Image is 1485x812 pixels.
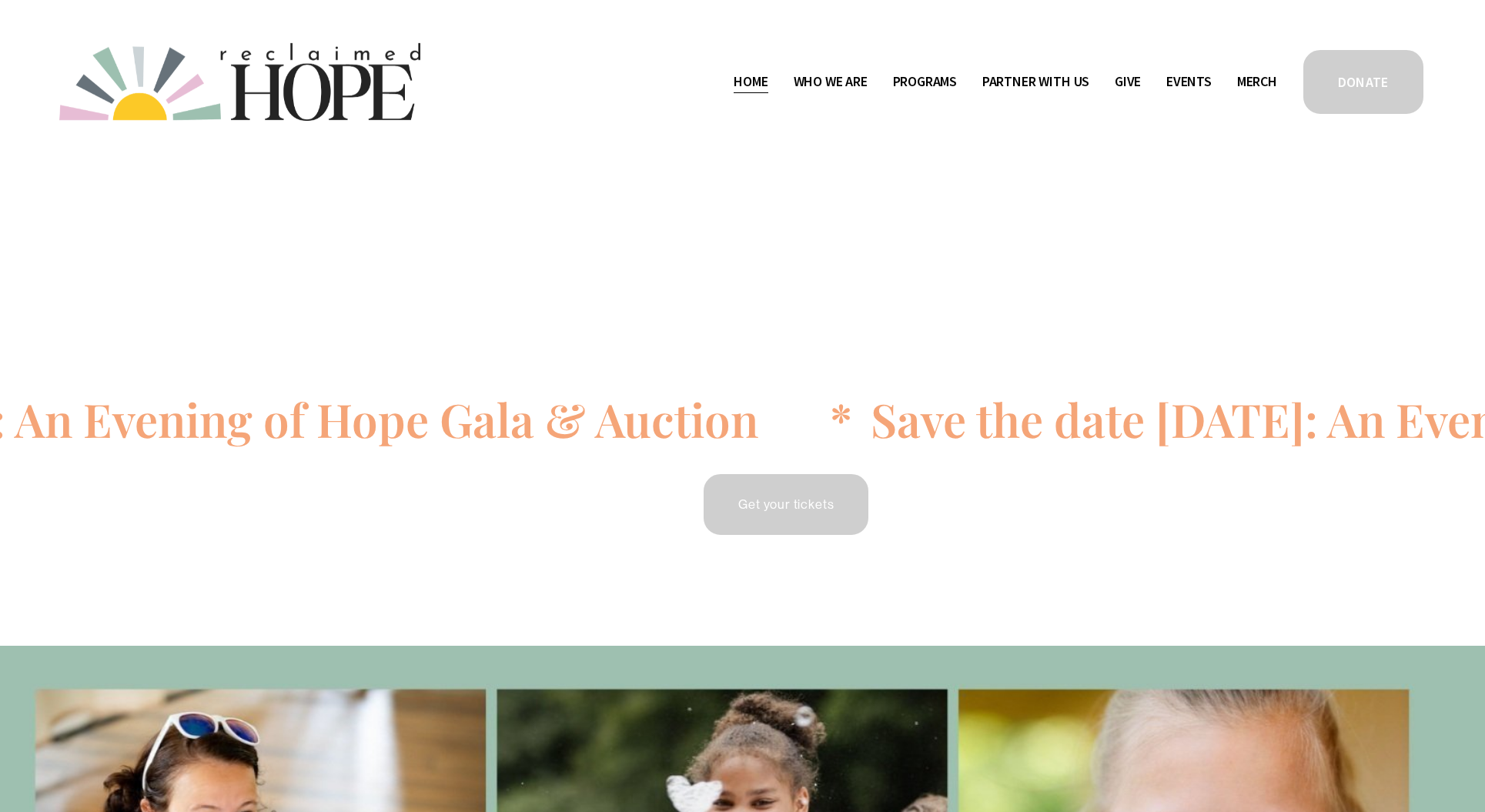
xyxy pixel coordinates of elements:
[734,69,768,94] a: Home
[1301,48,1426,116] a: DONATE
[794,71,868,93] span: Who We Are
[701,472,871,537] a: Get your tickets
[982,71,1089,93] span: Partner With Us
[1166,69,1212,94] a: Events
[1115,69,1141,94] a: Give
[1237,69,1277,94] a: Merch
[794,69,868,94] a: folder dropdown
[59,43,420,121] img: Reclaimed Hope Initiative
[893,69,958,94] a: folder dropdown
[893,71,958,93] span: Programs
[982,69,1089,94] a: folder dropdown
